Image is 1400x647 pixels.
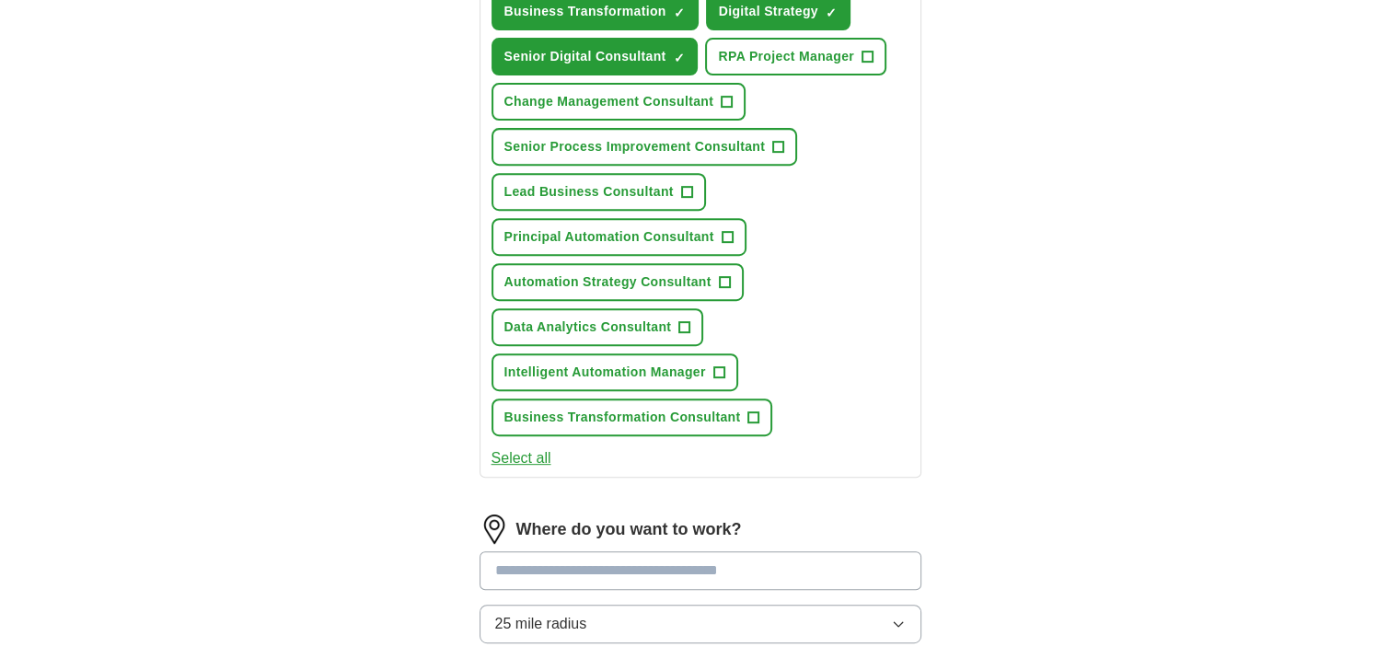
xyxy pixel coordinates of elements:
[492,38,699,75] button: Senior Digital Consultant✓
[705,38,885,75] button: RPA Project Manager
[504,2,666,21] span: Business Transformation
[492,308,704,346] button: Data Analytics Consultant
[826,6,837,20] span: ✓
[480,605,921,643] button: 25 mile radius
[504,408,741,427] span: Business Transformation Consultant
[504,318,672,337] span: Data Analytics Consultant
[504,137,766,156] span: Senior Process Improvement Consultant
[492,173,706,211] button: Lead Business Consultant
[480,514,509,544] img: location.png
[719,2,818,21] span: Digital Strategy
[492,447,551,469] button: Select all
[504,272,712,292] span: Automation Strategy Consultant
[516,517,742,542] label: Where do you want to work?
[674,6,685,20] span: ✓
[504,182,674,202] span: Lead Business Consultant
[504,47,666,66] span: Senior Digital Consultant
[492,128,798,166] button: Senior Process Improvement Consultant
[492,399,773,436] button: Business Transformation Consultant
[492,263,744,301] button: Automation Strategy Consultant
[504,227,714,247] span: Principal Automation Consultant
[492,353,738,391] button: Intelligent Automation Manager
[673,51,684,65] span: ✓
[718,47,853,66] span: RPA Project Manager
[492,218,746,256] button: Principal Automation Consultant
[495,613,587,635] span: 25 mile radius
[504,92,714,111] span: Change Management Consultant
[504,363,706,382] span: Intelligent Automation Manager
[492,83,746,121] button: Change Management Consultant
